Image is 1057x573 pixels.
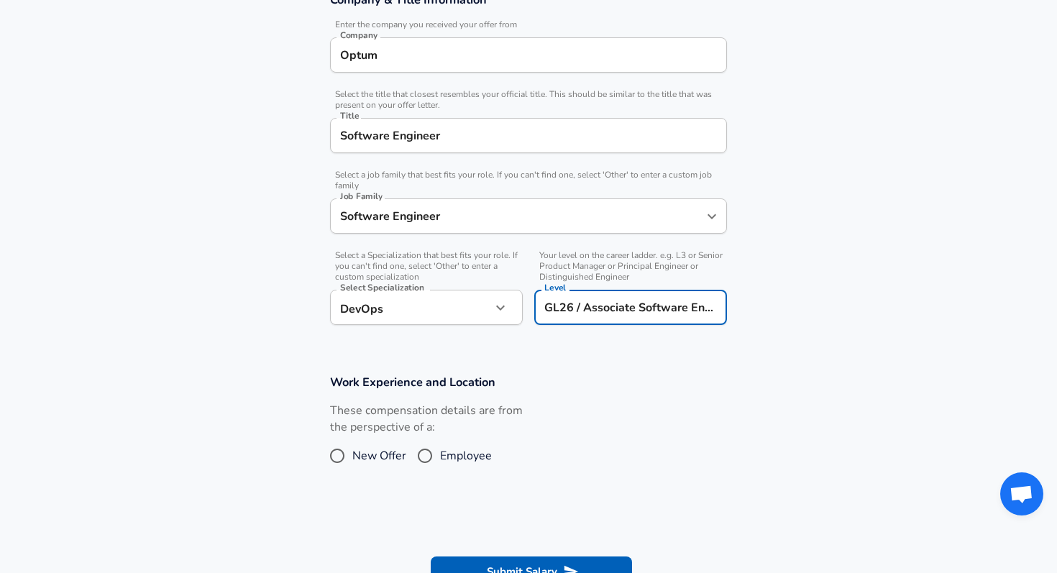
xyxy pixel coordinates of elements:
[534,250,727,283] span: Your level on the career ladder. e.g. L3 or Senior Product Manager or Principal Engineer or Disti...
[541,296,720,318] input: L3
[330,374,727,390] h3: Work Experience and Location
[337,44,720,66] input: Google
[702,206,722,226] button: Open
[337,205,699,227] input: Software Engineer
[330,250,523,283] span: Select a Specialization that best fits your role. If you can't find one, select 'Other' to enter ...
[440,447,492,464] span: Employee
[340,31,377,40] label: Company
[330,403,523,436] label: These compensation details are from the perspective of a:
[1000,472,1043,515] div: Open chat
[544,283,566,292] label: Level
[330,290,491,325] div: DevOps
[340,283,424,292] label: Select Specialization
[340,192,383,201] label: Job Family
[330,170,727,191] span: Select a job family that best fits your role. If you can't find one, select 'Other' to enter a cu...
[340,111,359,120] label: Title
[337,124,720,147] input: Software Engineer
[330,89,727,111] span: Select the title that closest resembles your official title. This should be similar to the title ...
[330,19,727,30] span: Enter the company you received your offer from
[352,447,406,464] span: New Offer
